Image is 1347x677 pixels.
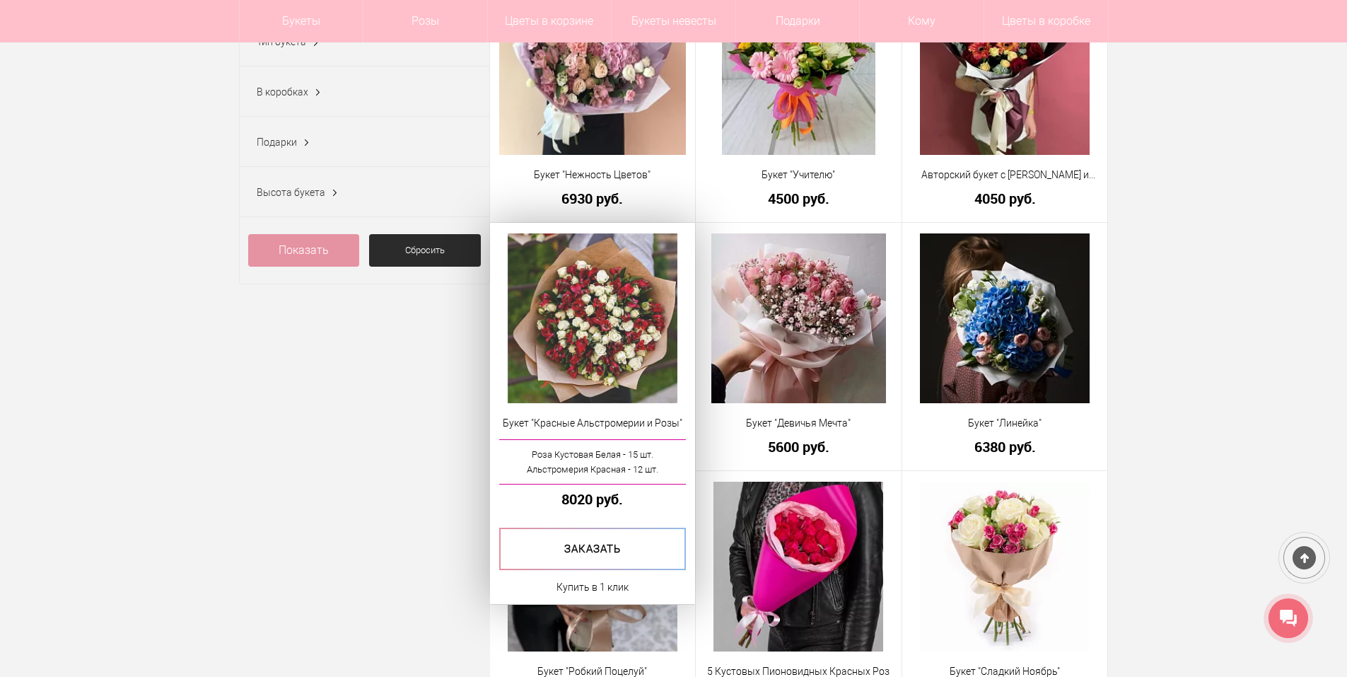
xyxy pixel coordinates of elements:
[508,233,677,403] img: Букет "Красные Альстромерии и Розы"
[705,439,892,454] a: 5600 руб.
[499,416,687,431] a: Букет "Красные Альстромерии и Розы"
[556,579,629,596] a: Купить в 1 клик
[499,439,687,485] a: Роза Кустовая Белая - 15 шт.Альстромерия Красная - 12 шт.
[711,233,886,403] img: Букет "Девичья Мечта"
[911,439,1099,454] a: 6380 руб.
[713,482,883,652] img: 5 Кустовых Пионовидных Красных Роз
[257,187,325,198] span: Высота букета
[369,234,481,267] a: Сбросить
[911,168,1099,183] a: Авторский букет с [PERSON_NAME] и розой
[920,233,1090,403] img: Букет "Линейка"
[499,191,687,206] a: 6930 руб.
[499,168,687,183] a: Букет "Нежность Цветов"
[257,86,308,98] span: В коробках
[705,191,892,206] a: 4500 руб.
[257,137,297,148] span: Подарки
[911,416,1099,431] a: Букет "Линейка"
[705,416,892,431] a: Букет "Девичья Мечта"
[499,492,687,507] a: 8020 руб.
[705,168,892,183] a: Букет "Учителю"
[920,482,1090,652] img: Букет "Сладкий Ноябрь"
[911,191,1099,206] a: 4050 руб.
[248,234,360,267] a: Показать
